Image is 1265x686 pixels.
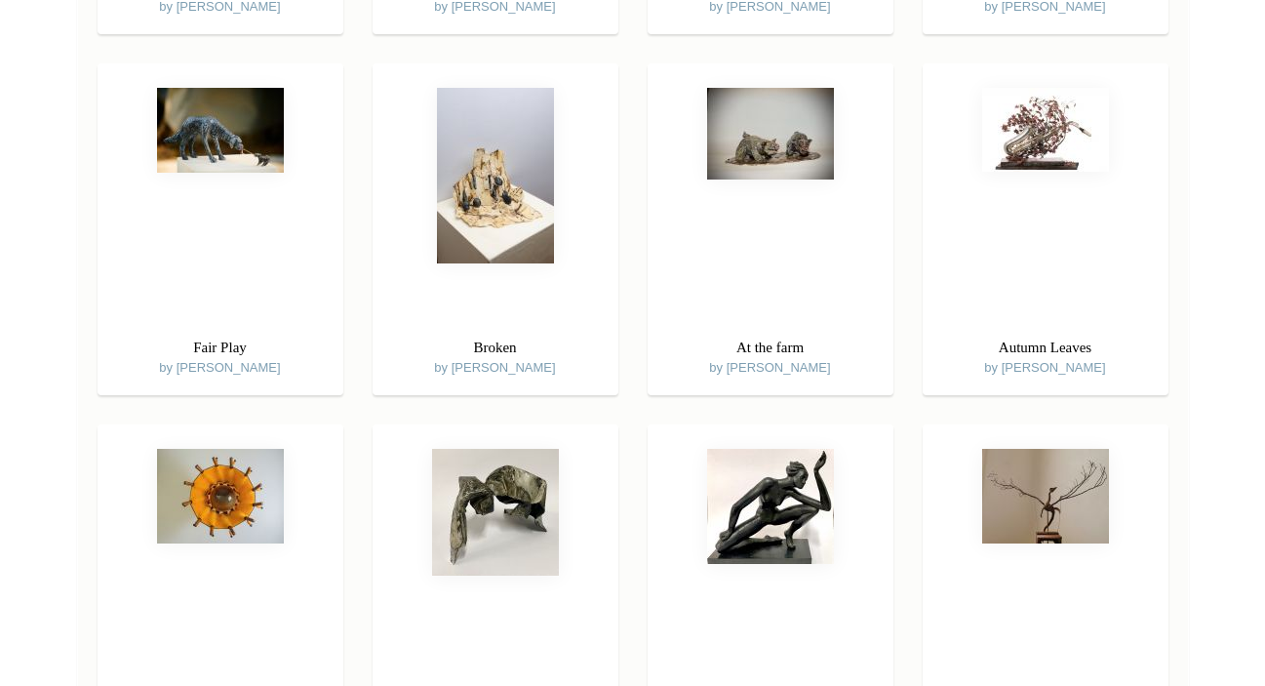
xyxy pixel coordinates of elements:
[157,88,284,173] img: Fair Play
[648,325,893,386] div: by [PERSON_NAME]
[432,449,559,576] img: Scientia
[982,88,1109,172] img: Autumn Leaves
[942,335,1149,361] h3: Autumn Leaves
[157,449,284,544] img: Below The Horizon
[117,335,324,361] h3: Fair Play
[923,325,1168,386] div: by [PERSON_NAME]
[437,88,554,263] img: Broken
[982,449,1109,544] img: Flight
[667,335,874,361] h3: At the farm
[707,449,834,564] img: Spider Woman
[392,335,599,361] h3: Broken
[98,325,343,386] div: by [PERSON_NAME]
[373,325,618,386] div: by [PERSON_NAME]
[707,88,834,180] img: At the farm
